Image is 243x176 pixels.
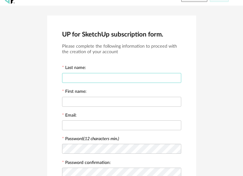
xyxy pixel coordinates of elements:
[62,30,181,39] h2: UP for SketchUp subscription form.
[62,161,111,166] label: Password confirmation:
[65,137,119,141] label: Password
[62,44,181,55] h3: Please complete the following information to proceed with the creation of your account
[62,113,77,119] label: Email:
[62,66,86,71] label: Last name:
[83,137,119,141] i: (12 characters min.)
[62,89,87,95] label: First name:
